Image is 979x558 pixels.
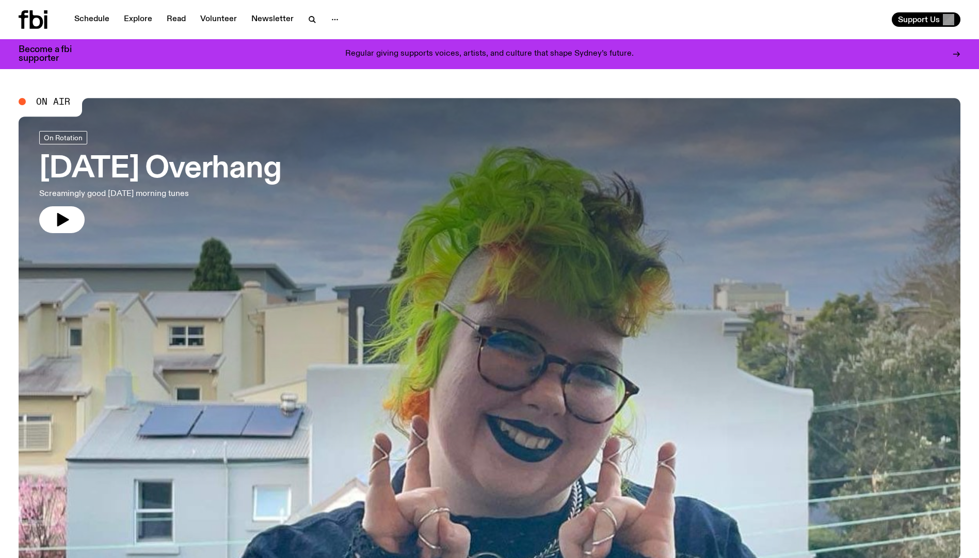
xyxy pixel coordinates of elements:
span: Support Us [898,15,940,24]
button: Support Us [892,12,960,27]
a: Explore [118,12,158,27]
a: Volunteer [194,12,243,27]
a: On Rotation [39,131,87,144]
span: On Air [36,97,70,106]
a: Read [161,12,192,27]
a: Schedule [68,12,116,27]
h3: Become a fbi supporter [19,45,85,63]
a: Newsletter [245,12,300,27]
a: [DATE] OverhangScreamingly good [DATE] morning tunes [39,131,281,233]
p: Screamingly good [DATE] morning tunes [39,188,281,200]
p: Regular giving supports voices, artists, and culture that shape Sydney’s future. [345,50,634,59]
span: On Rotation [44,134,83,141]
h3: [DATE] Overhang [39,155,281,184]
